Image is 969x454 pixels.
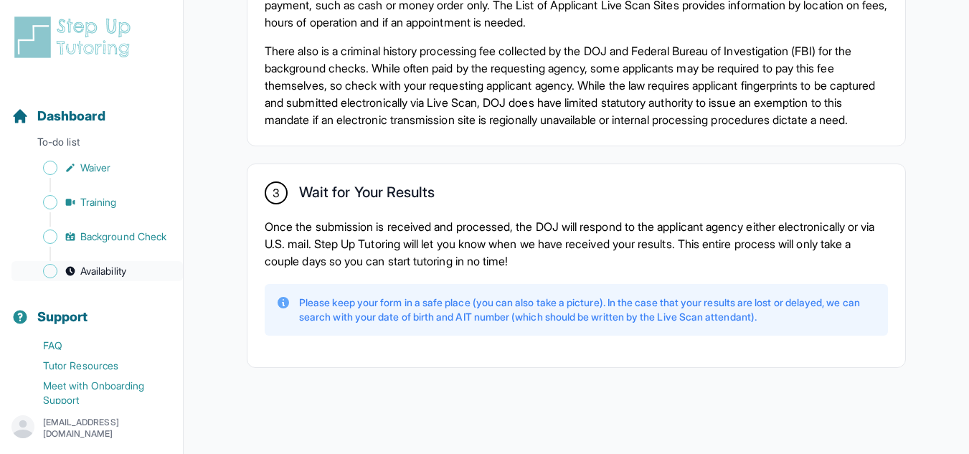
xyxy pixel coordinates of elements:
[11,336,183,356] a: FAQ
[80,161,110,175] span: Waiver
[6,83,177,132] button: Dashboard
[37,106,105,126] span: Dashboard
[80,264,126,278] span: Availability
[265,218,888,270] p: Once the submission is received and processed, the DOJ will respond to the applicant agency eithe...
[11,356,183,376] a: Tutor Resources
[80,230,166,244] span: Background Check
[11,415,171,441] button: [EMAIL_ADDRESS][DOMAIN_NAME]
[299,295,876,324] p: Please keep your form in a safe place (you can also take a picture). In the case that your result...
[37,307,88,327] span: Support
[43,417,171,440] p: [EMAIL_ADDRESS][DOMAIN_NAME]
[6,135,177,155] p: To-do list
[11,106,105,126] a: Dashboard
[299,184,435,207] h2: Wait for Your Results
[6,284,177,333] button: Support
[265,42,888,128] p: There also is a criminal history processing fee collected by the DOJ and Federal Bureau of Invest...
[11,158,183,178] a: Waiver
[11,192,183,212] a: Training
[11,261,183,281] a: Availability
[80,195,117,209] span: Training
[11,376,183,410] a: Meet with Onboarding Support
[273,184,280,202] span: 3
[11,14,139,60] img: logo
[11,227,183,247] a: Background Check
